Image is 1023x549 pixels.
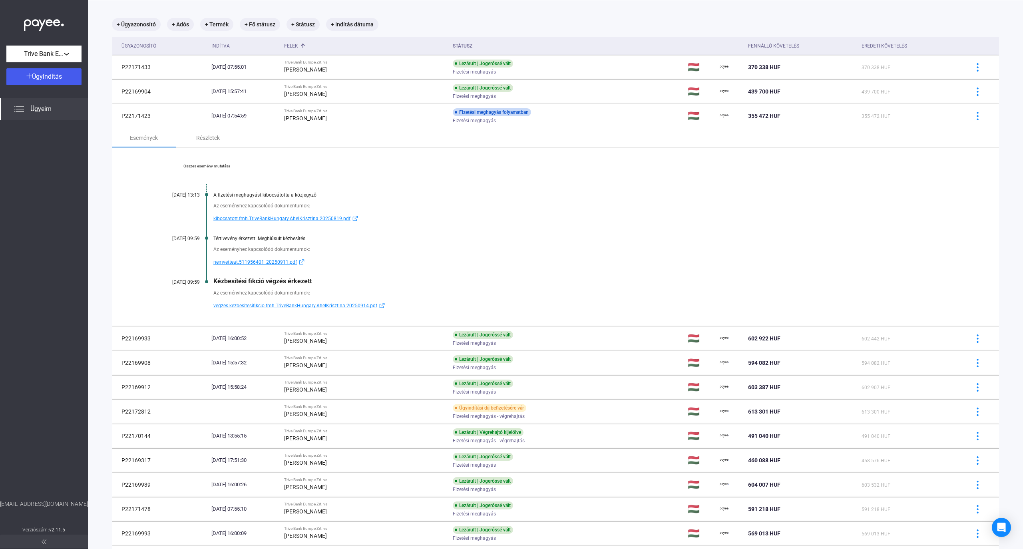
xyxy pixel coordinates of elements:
span: 355 472 HUF [862,113,890,119]
td: P22169317 [112,448,208,472]
div: Fennálló követelés [748,41,799,51]
div: Fizetési meghagyás folyamatban [453,108,531,116]
button: more-blue [969,452,986,469]
span: 569 013 HUF [862,531,890,537]
span: 602 922 HUF [748,335,780,342]
span: Trive Bank Europe Zrt. [24,49,64,59]
div: [DATE] 13:55:15 [211,432,278,440]
button: more-blue [969,403,986,420]
span: Fizetési meghagyás [453,533,496,543]
img: arrow-double-left-grey.svg [42,539,46,544]
span: 602 442 HUF [862,336,890,342]
strong: [PERSON_NAME] [284,386,327,393]
span: kibocsatott.fmh.TriveBankHungary.AhelKrisztina.20250819.pdf [213,214,350,223]
img: payee-logo [720,382,729,392]
div: Felek [284,41,446,51]
button: more-blue [969,107,986,124]
div: Részletek [196,133,220,143]
img: external-link-blue [350,215,360,221]
span: Fizetési meghagyás [453,91,496,101]
div: Ügyazonosító [121,41,205,51]
button: Ügyindítás [6,68,82,85]
img: payee-logo [720,480,729,489]
div: Indítva [211,41,278,51]
img: more-blue [973,432,982,440]
div: Események [130,133,158,143]
span: Fizetési meghagyás [453,67,496,77]
img: white-payee-white-dot.svg [24,15,64,31]
span: Fizetési meghagyás - végrehajtás [453,412,525,421]
span: 439 700 HUF [748,88,780,95]
td: 🇭🇺 [685,424,717,448]
span: 491 040 HUF [748,433,780,439]
span: 569 013 HUF [748,530,780,537]
div: Trive Bank Europe Zrt. vs [284,356,446,360]
span: 603 532 HUF [862,482,890,488]
span: 370 338 HUF [748,64,780,70]
span: 613 301 HUF [748,408,780,415]
strong: [PERSON_NAME] [284,484,327,490]
span: vegzes.kezbesitesifikcio.fmh.TriveBankHungary.AhelKrisztina.20250914.pdf [213,301,377,310]
div: Kézbesítési fikció végzés érkezett [213,277,959,285]
strong: [PERSON_NAME] [284,411,327,417]
div: [DATE] 13:13 [152,192,200,198]
button: more-blue [969,476,986,493]
div: Tértivevény érkezett: Meghiúsult kézbesítés [213,236,959,241]
div: Lezárult | Jogerőssé vált [453,60,513,68]
div: Trive Bank Europe Zrt. vs [284,84,446,89]
span: 458 576 HUF [862,458,890,463]
img: external-link-blue [297,259,307,265]
img: payee-logo [720,456,729,465]
td: 🇭🇺 [685,351,717,375]
div: Fennálló követelés [748,41,855,51]
button: more-blue [969,59,986,76]
td: 🇭🇺 [685,104,717,128]
img: payee-logo [720,62,729,72]
div: Eredeti követelés [862,41,959,51]
img: more-blue [973,383,982,392]
div: [DATE] 16:00:52 [211,334,278,342]
img: plus-white.svg [26,73,32,79]
div: Lezárult | Jogerőssé vált [453,84,513,92]
strong: [PERSON_NAME] [284,338,327,344]
img: payee-logo [720,504,729,514]
div: Lezárult | Jogerőssé vált [453,355,513,363]
button: more-blue [969,330,986,347]
span: Ügyindítás [32,73,62,80]
img: more-blue [973,112,982,120]
td: 🇭🇺 [685,375,717,399]
td: P22169939 [112,473,208,497]
img: more-blue [973,334,982,343]
span: Fizetési meghagyás [453,116,496,125]
td: P22171478 [112,497,208,521]
img: more-blue [973,408,982,416]
span: Fizetési meghagyás - végrehajtás [453,436,525,446]
div: Lezárult | Jogerőssé vált [453,526,513,534]
div: Trive Bank Europe Zrt. vs [284,380,446,385]
div: [DATE] 07:54:59 [211,112,278,120]
div: [DATE] 07:55:01 [211,63,278,71]
div: [DATE] 09:59 [152,236,200,241]
span: 591 218 HUF [748,506,780,512]
strong: [PERSON_NAME] [284,66,327,73]
strong: [PERSON_NAME] [284,459,327,466]
div: Trive Bank Europe Zrt. vs [284,404,446,409]
div: [DATE] 16:00:26 [211,481,278,489]
span: Fizetési meghagyás [453,460,496,470]
img: more-blue [973,529,982,538]
a: Összes esemény mutatása [152,164,261,169]
div: Indítva [211,41,230,51]
div: [DATE] 15:58:24 [211,383,278,391]
div: Lezárult | Jogerőssé vált [453,501,513,509]
img: more-blue [973,359,982,367]
mat-chip: + Termék [200,18,233,31]
img: more-blue [973,63,982,72]
strong: [PERSON_NAME] [284,533,327,539]
td: 🇭🇺 [685,326,717,350]
img: more-blue [973,505,982,513]
td: P22169993 [112,521,208,545]
button: more-blue [969,354,986,371]
mat-chip: + Fő státusz [240,18,280,31]
img: payee-logo [720,87,729,96]
img: external-link-blue [377,302,387,308]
